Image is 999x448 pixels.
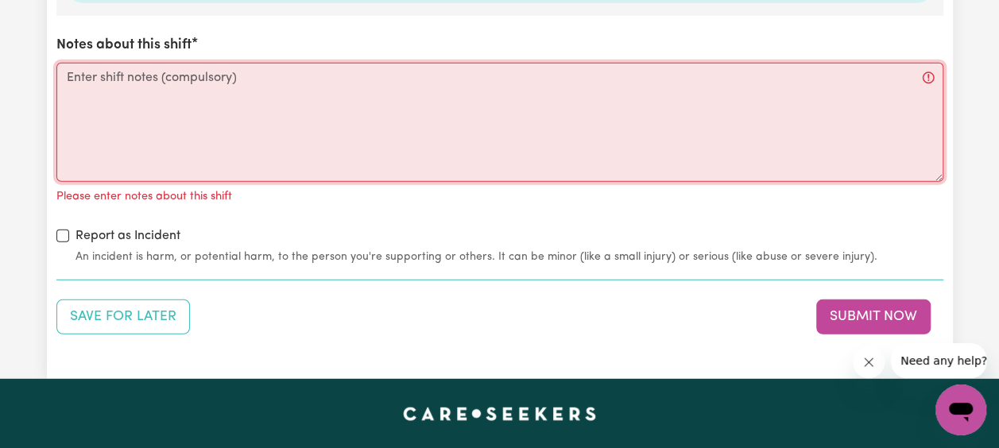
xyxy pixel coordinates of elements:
iframe: Message from company [891,343,986,378]
button: Submit your job report [816,299,931,334]
p: Please enter notes about this shift [56,188,232,206]
iframe: Button to launch messaging window [935,384,986,435]
label: Notes about this shift [56,35,192,56]
small: An incident is harm, or potential harm, to the person you're supporting or others. It can be mino... [76,249,943,265]
a: Careseekers home page [403,407,596,420]
iframe: Close message [853,346,885,378]
label: Report as Incident [76,226,180,245]
span: Need any help? [10,11,96,24]
button: Save your job report [56,299,190,334]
